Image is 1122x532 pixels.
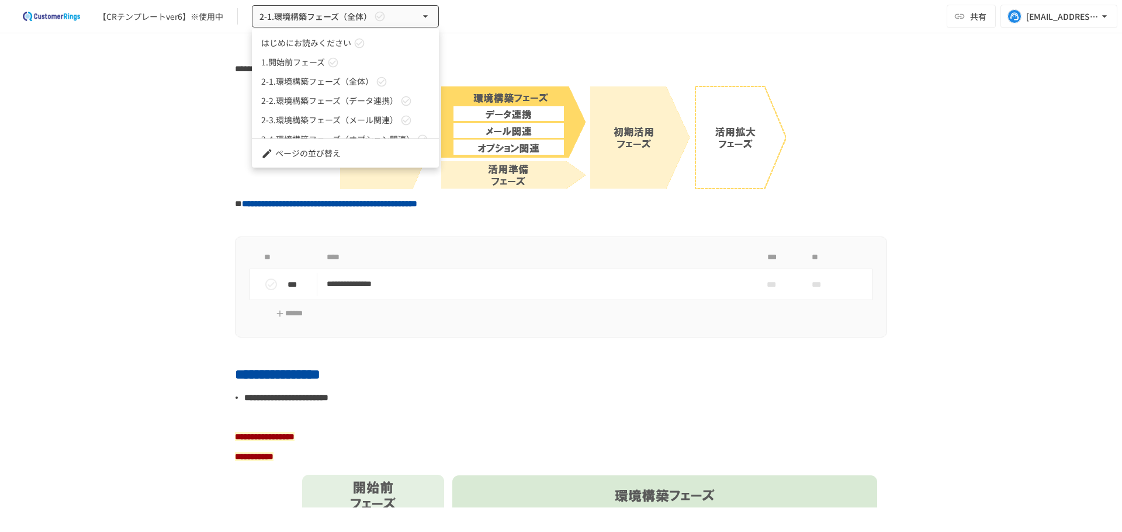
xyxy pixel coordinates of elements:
[261,56,325,68] span: 1.開始前フェーズ
[261,95,398,107] span: 2-2.環境構築フェーズ（データ連携）
[261,114,398,126] span: 2-3.環境構築フェーズ（メール関連）
[261,37,351,49] span: はじめにお読みください
[261,75,373,88] span: 2-1.環境構築フェーズ（全体）
[261,133,414,145] span: 2-4.環境構築フェーズ（オプション関連）
[252,144,439,163] li: ページの並び替え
